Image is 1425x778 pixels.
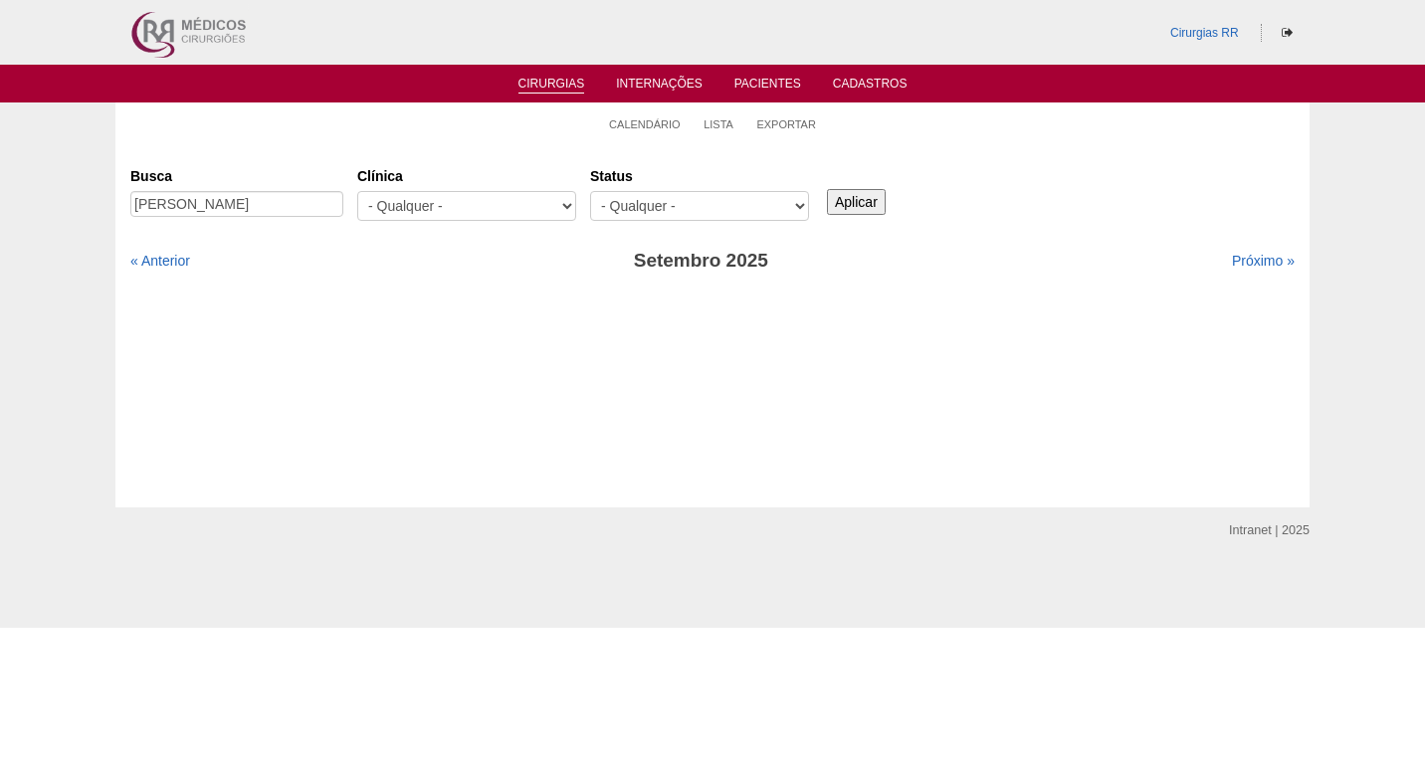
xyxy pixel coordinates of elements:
a: « Anterior [130,253,190,269]
input: Aplicar [827,189,886,215]
input: Digite os termos que você deseja procurar. [130,191,343,217]
label: Status [590,166,809,186]
label: Clínica [357,166,576,186]
a: Cirurgias RR [1170,26,1239,40]
a: Cirurgias [518,77,585,94]
div: Intranet | 2025 [1229,520,1310,540]
a: Próximo » [1232,253,1295,269]
a: Pacientes [734,77,801,97]
label: Busca [130,166,343,186]
a: Calendário [609,117,681,131]
a: Exportar [756,117,816,131]
a: Lista [704,117,733,131]
a: Cadastros [833,77,908,97]
a: Internações [616,77,703,97]
i: Sair [1282,27,1293,39]
h3: Setembro 2025 [410,247,992,276]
